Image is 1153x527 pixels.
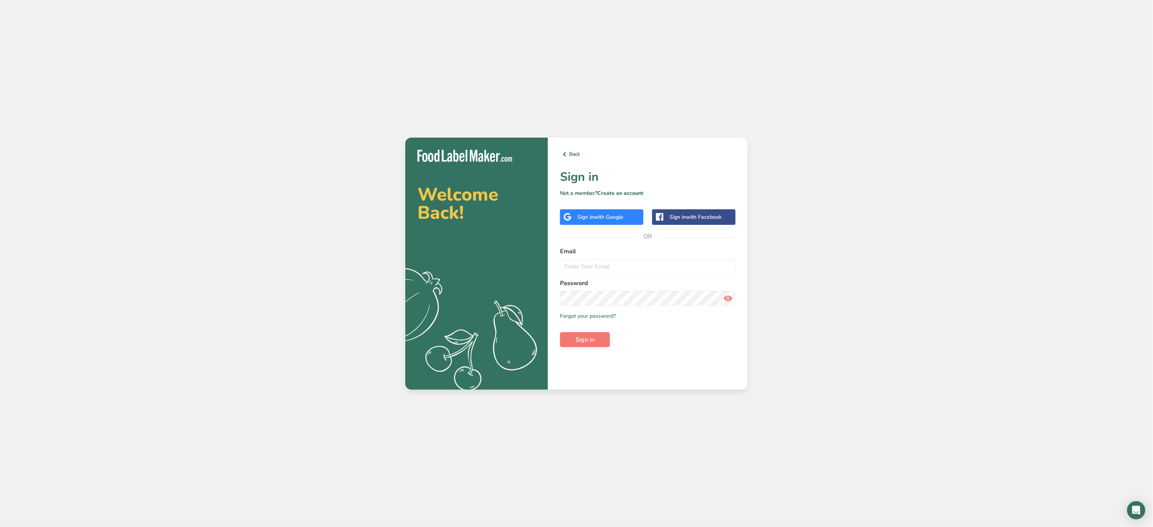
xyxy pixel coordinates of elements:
[686,213,722,221] span: with Facebook
[417,185,536,222] h2: Welcome Back!
[576,335,595,344] span: Sign in
[560,168,736,186] h1: Sign in
[577,213,623,221] div: Sign in
[417,150,512,162] img: Food Label Maker
[670,213,722,221] div: Sign in
[560,259,736,274] input: Enter Your Email
[560,279,736,288] label: Password
[560,189,736,197] p: Not a member?
[637,225,659,248] span: OR
[560,150,736,159] a: Back
[1127,501,1145,519] div: Open Intercom Messenger
[597,190,643,197] a: Create an account
[560,332,610,347] button: Sign in
[560,247,736,256] label: Email
[594,213,623,221] span: with Google
[560,312,616,320] a: Forgot your password?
